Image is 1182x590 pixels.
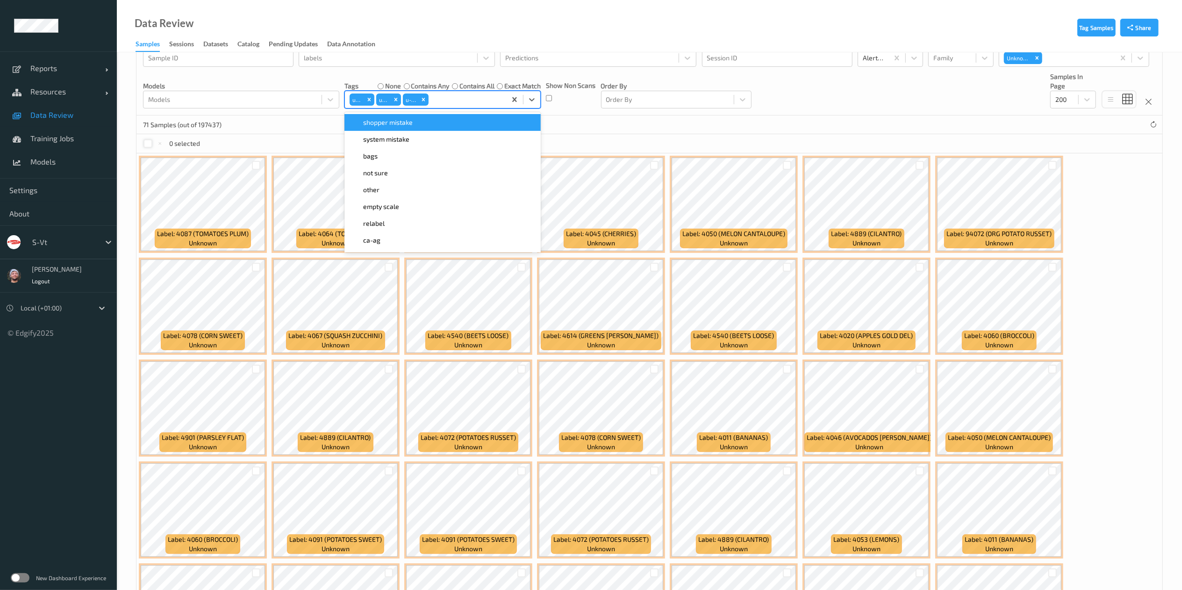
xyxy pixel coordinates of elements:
[363,135,409,144] span: system mistake
[720,238,748,248] span: unknown
[1004,52,1032,64] div: Unknown
[454,442,482,452] span: unknown
[852,544,881,554] span: unknown
[855,442,883,452] span: unknown
[1050,72,1096,91] p: Samples In Page
[344,81,358,91] p: Tags
[852,340,881,350] span: unknown
[504,81,541,91] label: exact match
[170,139,201,148] p: 0 selected
[1120,19,1159,36] button: Share
[831,229,902,238] span: Label: 4889 (CILANTRO)
[301,433,371,442] span: Label: 4889 (CILANTRO)
[363,236,380,245] span: ca-ag
[322,238,350,248] span: unknown
[428,331,509,340] span: Label: 4540 (BEETS LOOSE)
[544,331,659,340] span: Label: 4614 (GREENS [PERSON_NAME])
[682,229,785,238] span: Label: 4050 (MELON CANTALOUPE)
[694,331,774,340] span: Label: 4540 (BEETS LOOSE)
[700,433,768,442] span: Label: 4011 (BANANAS)
[237,38,269,51] a: Catalog
[189,340,217,350] span: unknown
[189,544,217,554] span: unknown
[385,81,401,91] label: none
[162,433,244,442] span: Label: 4901 (PARSLEY FLAT)
[454,340,482,350] span: unknown
[363,202,399,211] span: empty scale
[834,535,900,544] span: Label: 4053 (LEMONS)
[964,331,1034,340] span: Label: 4060 (BROCCOLI)
[189,442,217,452] span: unknown
[237,39,259,51] div: Catalog
[546,81,595,90] p: Show Non Scans
[363,185,380,194] span: other
[566,229,636,238] span: Label: 4045 (CHERRIES)
[168,535,238,544] span: Label: 4060 (BROCCOLI)
[327,38,385,51] a: Data Annotation
[1077,19,1116,36] button: Tag Samples
[269,39,318,51] div: Pending Updates
[561,433,641,442] span: Label: 4078 (CORN SWEET)
[203,38,237,51] a: Datasets
[269,38,327,51] a: Pending Updates
[601,81,752,91] p: Order By
[322,544,350,554] span: unknown
[587,340,615,350] span: unknown
[350,94,364,106] div: u-pi
[157,229,249,238] span: Label: 4087 (TOMATOES PLUM)
[203,39,228,51] div: Datasets
[391,94,401,106] div: Remove u-gi
[587,442,615,452] span: unknown
[322,442,350,452] span: unknown
[985,238,1013,248] span: unknown
[163,331,243,340] span: Label: 4078 (CORN SWEET)
[807,433,932,442] span: Label: 4046 (AVOCADOS [PERSON_NAME])
[587,544,615,554] span: unknown
[322,340,350,350] span: unknown
[421,433,516,442] span: Label: 4072 (POTATOES RUSSET)
[135,19,193,28] div: Data Review
[720,340,748,350] span: unknown
[985,544,1013,554] span: unknown
[169,39,194,51] div: Sessions
[143,81,339,91] p: Models
[403,94,418,106] div: u-ca
[720,544,748,554] span: unknown
[327,39,375,51] div: Data Annotation
[136,39,160,52] div: Samples
[363,168,388,178] span: not sure
[363,151,378,161] span: bags
[169,38,203,51] a: Sessions
[820,331,913,340] span: Label: 4020 (APPLES GOLD DEL)
[422,535,515,544] span: Label: 4091 (POTATOES SWEET)
[376,94,391,106] div: u-gi
[136,38,169,52] a: Samples
[189,238,217,248] span: unknown
[985,442,1013,452] span: unknown
[587,238,615,248] span: unknown
[947,229,1052,238] span: Label: 94072 (ORG POTATO RUSSET)
[289,331,383,340] span: Label: 4067 (SQUASH ZUCCHINI)
[363,219,385,228] span: relabel
[852,238,881,248] span: unknown
[459,81,494,91] label: contains all
[418,94,429,106] div: Remove u-ca
[289,535,382,544] span: Label: 4091 (POTATOES SWEET)
[699,535,769,544] span: Label: 4889 (CILANTRO)
[299,229,373,238] span: Label: 4064 (TOMATOES)
[1032,52,1042,64] div: Remove Unknown
[553,535,649,544] span: Label: 4072 (POTATOES RUSSET)
[948,433,1051,442] span: Label: 4050 (MELON CANTALOUPE)
[985,340,1013,350] span: unknown
[143,120,222,130] p: 71 Samples (out of 197437)
[411,81,449,91] label: contains any
[363,118,413,127] span: shopper mistake
[965,535,1034,544] span: Label: 4011 (BANANAS)
[454,544,482,554] span: unknown
[720,442,748,452] span: unknown
[364,94,374,106] div: Remove u-pi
